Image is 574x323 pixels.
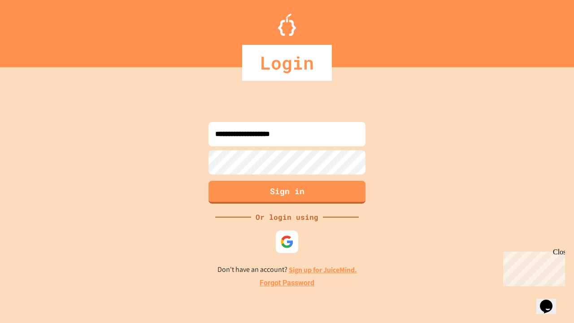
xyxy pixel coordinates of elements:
iframe: chat widget [500,248,565,286]
div: Chat with us now!Close [4,4,62,57]
a: Forgot Password [260,278,314,288]
a: Sign up for JuiceMind. [289,265,357,275]
button: Sign in [209,181,365,204]
div: Login [242,45,332,81]
img: google-icon.svg [280,235,294,249]
p: Don't have an account? [217,264,357,275]
img: Logo.svg [278,13,296,36]
iframe: chat widget [536,287,565,314]
div: Or login using [251,212,323,223]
